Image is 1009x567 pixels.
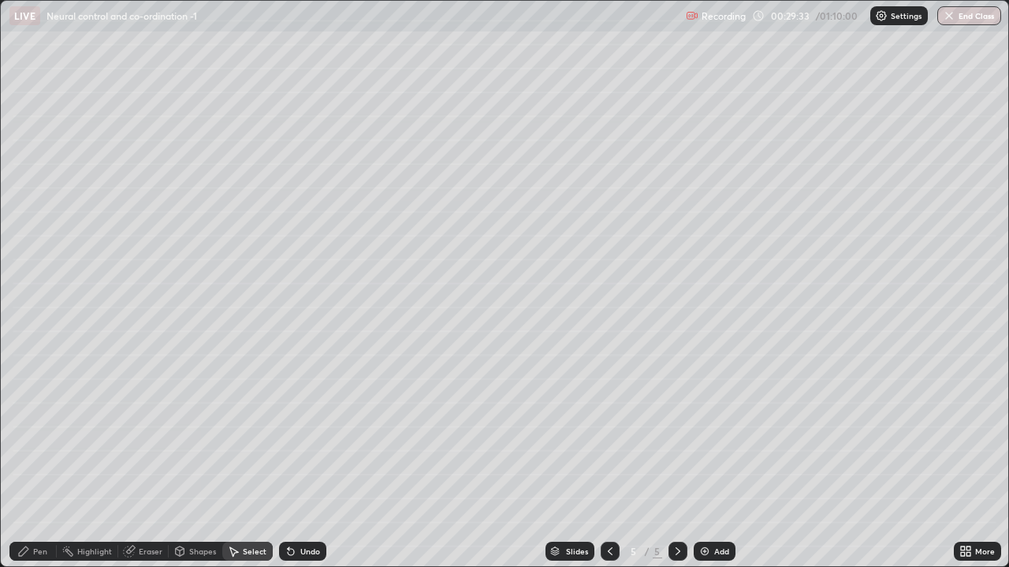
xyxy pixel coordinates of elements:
div: Eraser [139,547,162,555]
p: Settings [891,12,922,20]
div: 5 [653,544,662,558]
div: 5 [626,547,642,556]
img: class-settings-icons [875,9,888,22]
div: Select [243,547,266,555]
div: Highlight [77,547,112,555]
div: Add [714,547,729,555]
div: Undo [300,547,320,555]
img: recording.375f2c34.svg [686,9,698,22]
p: LIVE [14,9,35,22]
img: end-class-cross [943,9,955,22]
img: add-slide-button [698,545,711,558]
div: / [645,547,650,556]
div: Pen [33,547,47,555]
p: Recording [702,10,746,22]
div: Shapes [189,547,216,555]
button: End Class [937,6,1001,25]
div: More [975,547,995,555]
div: Slides [566,547,588,555]
p: Neural control and co-ordination -1 [47,9,197,22]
